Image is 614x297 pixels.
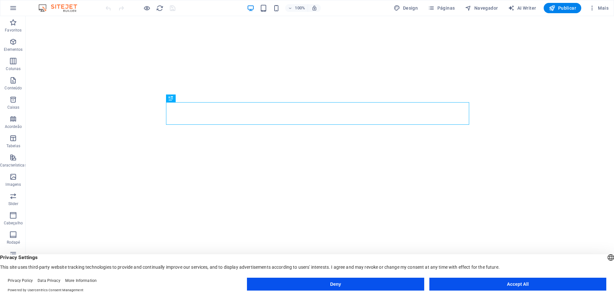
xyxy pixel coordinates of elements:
[6,143,20,148] p: Tabelas
[425,3,457,13] button: Páginas
[589,5,609,11] span: Mais
[462,3,500,13] button: Navegador
[295,4,305,12] h6: 100%
[7,105,20,110] p: Caixas
[7,240,20,245] p: Rodapé
[4,221,23,226] p: Cabeçalho
[4,47,22,52] p: Elementos
[428,5,455,11] span: Páginas
[549,5,576,11] span: Publicar
[394,5,418,11] span: Design
[5,182,21,187] p: Imagens
[586,3,611,13] button: Mais
[5,124,22,129] p: Acordeão
[4,85,22,91] p: Conteúdo
[465,5,498,11] span: Navegador
[8,201,18,206] p: Slider
[156,4,163,12] button: reload
[6,66,21,71] p: Colunas
[37,4,85,12] img: Editor Logo
[544,3,581,13] button: Publicar
[391,3,420,13] div: Design (Ctrl+Alt+Y)
[311,5,317,11] i: Ao redimensionar, ajusta automaticamente o nível de zoom para caber no dispositivo escolhido.
[285,4,308,12] button: 100%
[391,3,420,13] button: Design
[156,4,163,12] i: Recarregar página
[505,3,539,13] button: AI Writer
[5,28,22,33] p: Favoritos
[143,4,151,12] button: Clique aqui para sair do modo de visualização e continuar editando
[508,5,536,11] span: AI Writer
